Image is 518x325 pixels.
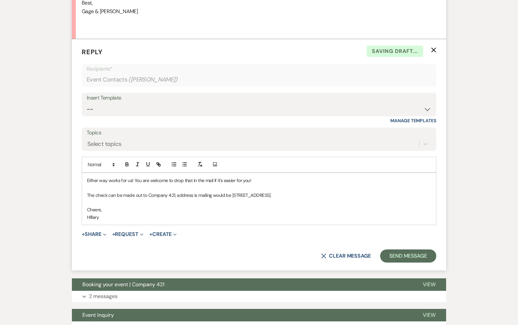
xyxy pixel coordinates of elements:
div: Insert Template [87,93,431,103]
button: Send Message [380,249,436,263]
span: View [423,281,436,288]
button: Share [82,232,106,237]
p: Cheers, [87,206,431,213]
p: Either way works for us! You are welcome to drop that in the mail if it's easier for you! [87,177,431,184]
p: Recipients* [87,65,431,73]
div: Event Contacts [87,73,431,86]
button: View [412,309,446,321]
p: 2 messages [89,292,118,301]
span: Event Inquiry [82,312,114,318]
span: ( [PERSON_NAME] ) [128,75,178,84]
span: Booking your event | Company 421 [82,281,164,288]
span: + [112,232,115,237]
button: View [412,278,446,291]
span: + [149,232,152,237]
a: Manage Templates [390,118,436,124]
button: Booking your event | Company 421 [72,278,412,291]
button: 2 messages [72,291,446,302]
span: View [423,312,436,318]
p: The check can be made out to Company 421, address is mailing would be [STREET_ADDRESS]. [87,192,431,199]
label: Topics [87,128,431,138]
button: Event Inquiry [72,309,412,321]
div: Select topics [87,139,121,148]
button: Clear message [321,253,371,259]
span: + [82,232,85,237]
button: Request [112,232,143,237]
span: Reply [82,48,103,56]
p: HIllary [87,214,431,221]
button: Create [149,232,177,237]
span: Saving draft... [367,46,423,57]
